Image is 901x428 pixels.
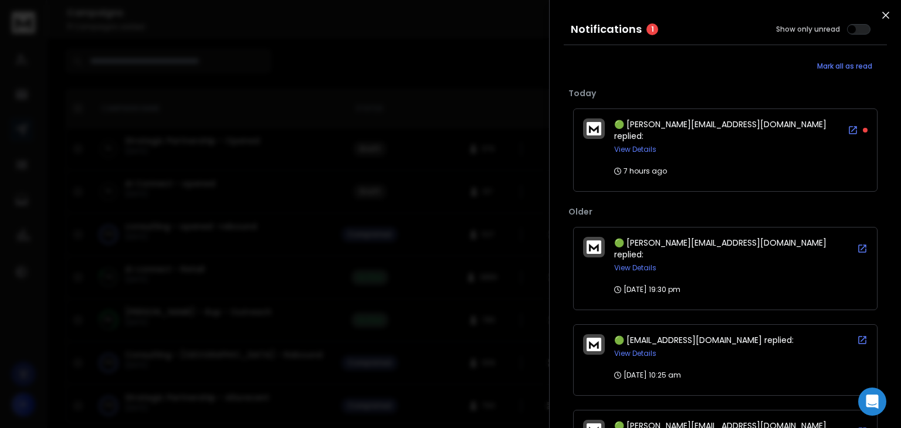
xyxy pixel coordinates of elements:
[614,118,827,142] span: 🟢 [PERSON_NAME][EMAIL_ADDRESS][DOMAIN_NAME] replied:
[587,240,601,254] img: logo
[568,87,882,99] p: Today
[614,371,681,380] p: [DATE] 10:25 am
[614,263,656,273] button: View Details
[817,62,872,71] span: Mark all as read
[646,23,658,35] span: 1
[614,285,680,294] p: [DATE] 19:30 pm
[858,388,886,416] div: Open Intercom Messenger
[776,25,840,34] label: Show only unread
[568,206,882,218] p: Older
[614,349,656,358] button: View Details
[571,21,642,38] h3: Notifications
[614,334,794,346] span: 🟢 [EMAIL_ADDRESS][DOMAIN_NAME] replied:
[587,122,601,135] img: logo
[614,145,656,154] button: View Details
[587,338,601,351] img: logo
[802,55,887,78] button: Mark all as read
[614,237,827,260] span: 🟢 [PERSON_NAME][EMAIL_ADDRESS][DOMAIN_NAME] replied:
[614,167,667,176] p: 7 hours ago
